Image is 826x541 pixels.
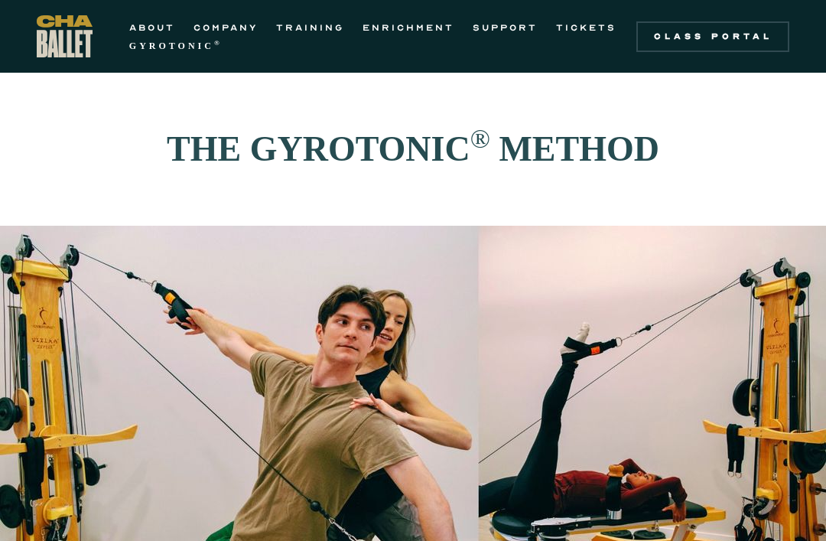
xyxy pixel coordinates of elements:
[167,129,470,168] strong: THE GYROTONIC
[214,39,223,47] sup: ®
[276,18,344,37] a: TRAINING
[129,18,175,37] a: ABOUT
[37,15,93,57] a: home
[363,18,454,37] a: ENRICHMENT
[473,18,538,37] a: SUPPORT
[499,129,659,168] strong: METHOD
[129,41,214,51] strong: GYROTONIC
[646,31,780,43] div: Class Portal
[193,18,258,37] a: COMPANY
[636,21,789,52] a: Class Portal
[556,18,616,37] a: TICKETS
[470,124,490,153] sup: ®
[129,37,223,55] a: GYROTONIC®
